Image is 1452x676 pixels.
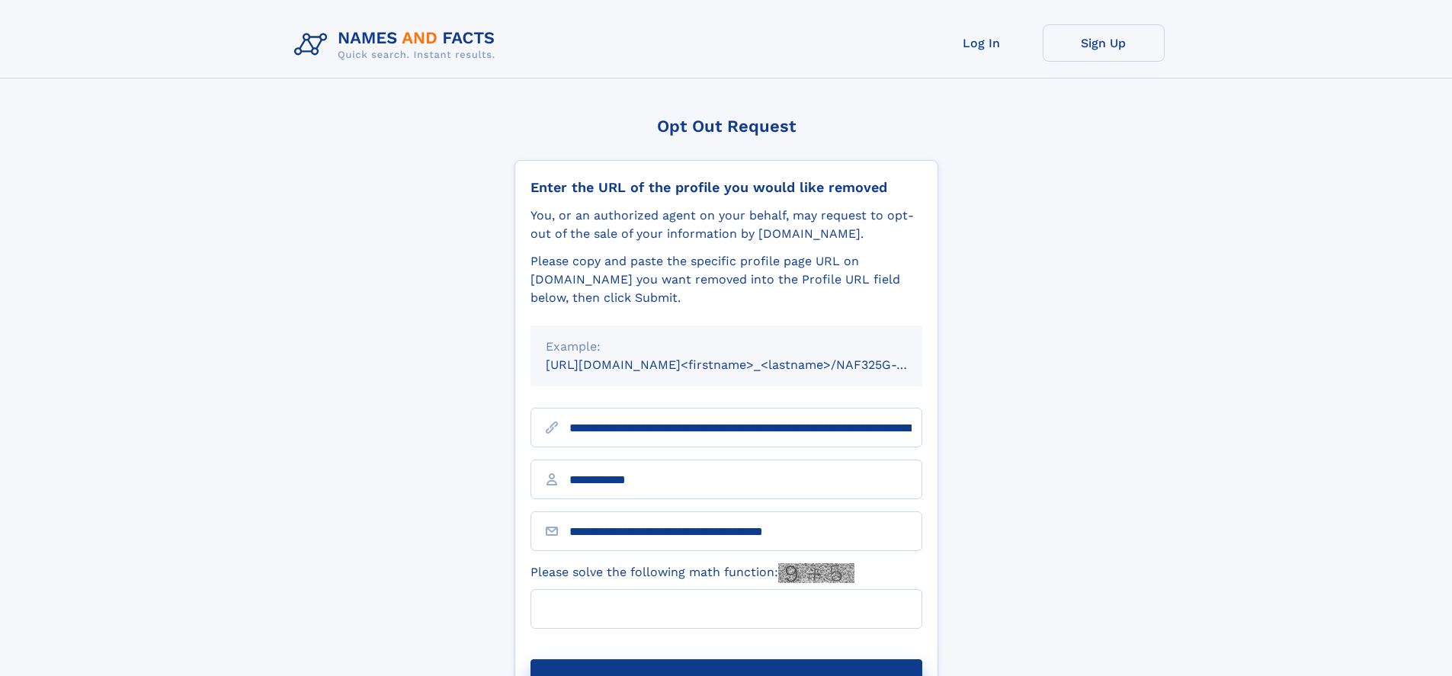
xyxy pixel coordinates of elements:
[546,338,907,356] div: Example:
[1043,24,1165,62] a: Sign Up
[288,24,508,66] img: Logo Names and Facts
[514,117,938,136] div: Opt Out Request
[530,252,922,307] div: Please copy and paste the specific profile page URL on [DOMAIN_NAME] you want removed into the Pr...
[546,357,951,372] small: [URL][DOMAIN_NAME]<firstname>_<lastname>/NAF325G-xxxxxxxx
[530,179,922,196] div: Enter the URL of the profile you would like removed
[921,24,1043,62] a: Log In
[530,207,922,243] div: You, or an authorized agent on your behalf, may request to opt-out of the sale of your informatio...
[530,563,854,583] label: Please solve the following math function:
